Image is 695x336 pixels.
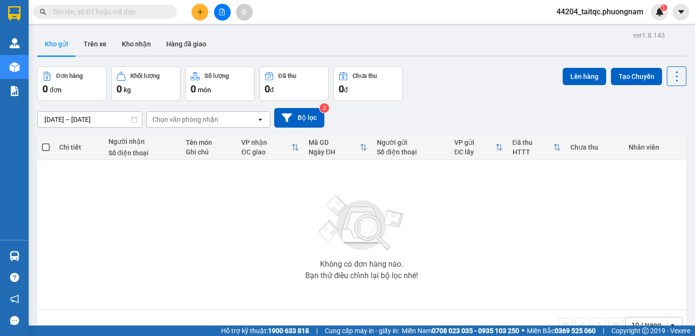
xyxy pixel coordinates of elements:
[10,251,20,261] img: warehouse-icon
[274,108,324,128] button: Bộ lọc
[124,86,131,94] span: kg
[320,103,329,113] sup: 2
[270,86,274,94] span: đ
[677,8,685,16] span: caret-down
[241,9,247,15] span: aim
[402,325,519,336] span: Miền Nam
[10,38,20,48] img: warehouse-icon
[314,190,409,257] img: svg+xml;base64,PHN2ZyBjbGFzcz0ibGlzdC1wbHVnX19zdmciIHhtbG5zPSJodHRwOi8vd3d3LnczLm9yZy8yMDAwL3N2Zy...
[662,4,665,11] span: 1
[555,327,596,335] strong: 0369 525 060
[185,66,255,101] button: Số lượng0món
[221,325,309,336] span: Hỗ trợ kỹ thuật:
[353,73,377,79] div: Chưa thu
[236,135,303,160] th: Toggle SortBy
[563,68,606,85] button: Lên hàng
[130,73,160,79] div: Khối lượng
[10,273,19,282] span: question-circle
[186,139,232,146] div: Tên món
[8,6,21,21] img: logo-vxr
[43,83,48,95] span: 0
[192,4,208,21] button: plus
[197,9,203,15] span: plus
[633,30,665,41] div: ver 1.8.143
[655,8,664,16] img: icon-new-feature
[59,143,99,151] div: Chi tiết
[309,148,360,156] div: Ngày ĐH
[377,148,445,156] div: Số điện thoại
[527,325,596,336] span: Miền Bắc
[669,321,676,329] svg: open
[108,149,176,157] div: Số điện thoại
[56,73,83,79] div: Đơn hàng
[10,86,20,96] img: solution-icon
[114,33,159,55] button: Kho nhận
[53,7,165,17] input: Tìm tên, số ĐT hoặc mã đơn
[38,112,142,127] input: Select a date range.
[522,329,524,333] span: ⚪️
[316,325,318,336] span: |
[50,86,62,94] span: đơn
[259,66,329,101] button: Đã thu0đ
[629,143,682,151] div: Nhân viên
[186,148,232,156] div: Ghi chú
[673,4,689,21] button: caret-down
[611,68,662,85] button: Tạo Chuyến
[304,135,373,160] th: Toggle SortBy
[333,66,403,101] button: Chưa thu0đ
[37,66,107,101] button: Đơn hàng0đơn
[432,327,519,335] strong: 0708 023 035 - 0935 103 250
[10,316,19,325] span: message
[241,139,291,146] div: VP nhận
[642,327,649,334] span: copyright
[570,143,619,151] div: Chưa thu
[454,148,495,156] div: ĐC lấy
[152,115,218,124] div: Chọn văn phòng nhận
[159,33,214,55] button: Hàng đã giao
[40,9,46,15] span: search
[236,4,253,21] button: aim
[241,148,291,156] div: ĐC giao
[219,9,225,15] span: file-add
[214,4,231,21] button: file-add
[10,294,19,303] span: notification
[111,66,181,101] button: Khối lượng0kg
[108,138,176,145] div: Người nhận
[10,62,20,72] img: warehouse-icon
[76,33,114,55] button: Trên xe
[508,135,566,160] th: Toggle SortBy
[513,148,554,156] div: HTTT
[339,83,344,95] span: 0
[305,272,418,280] div: Bạn thử điều chỉnh lại bộ lọc nhé!
[198,86,211,94] span: món
[204,73,229,79] div: Số lượng
[377,139,445,146] div: Người gửi
[309,139,360,146] div: Mã GD
[631,320,661,330] div: 10 / trang
[278,73,296,79] div: Đã thu
[268,327,309,335] strong: 1900 633 818
[344,86,348,94] span: đ
[603,325,604,336] span: |
[325,325,399,336] span: Cung cấp máy in - giấy in:
[117,83,122,95] span: 0
[257,116,264,123] svg: open
[191,83,196,95] span: 0
[449,135,508,160] th: Toggle SortBy
[37,33,76,55] button: Kho gửi
[454,139,495,146] div: VP gửi
[265,83,270,95] span: 0
[320,260,403,268] div: Không có đơn hàng nào.
[661,4,667,11] sup: 1
[549,6,651,18] span: 44204_taitqc.phuongnam
[513,139,554,146] div: Đã thu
